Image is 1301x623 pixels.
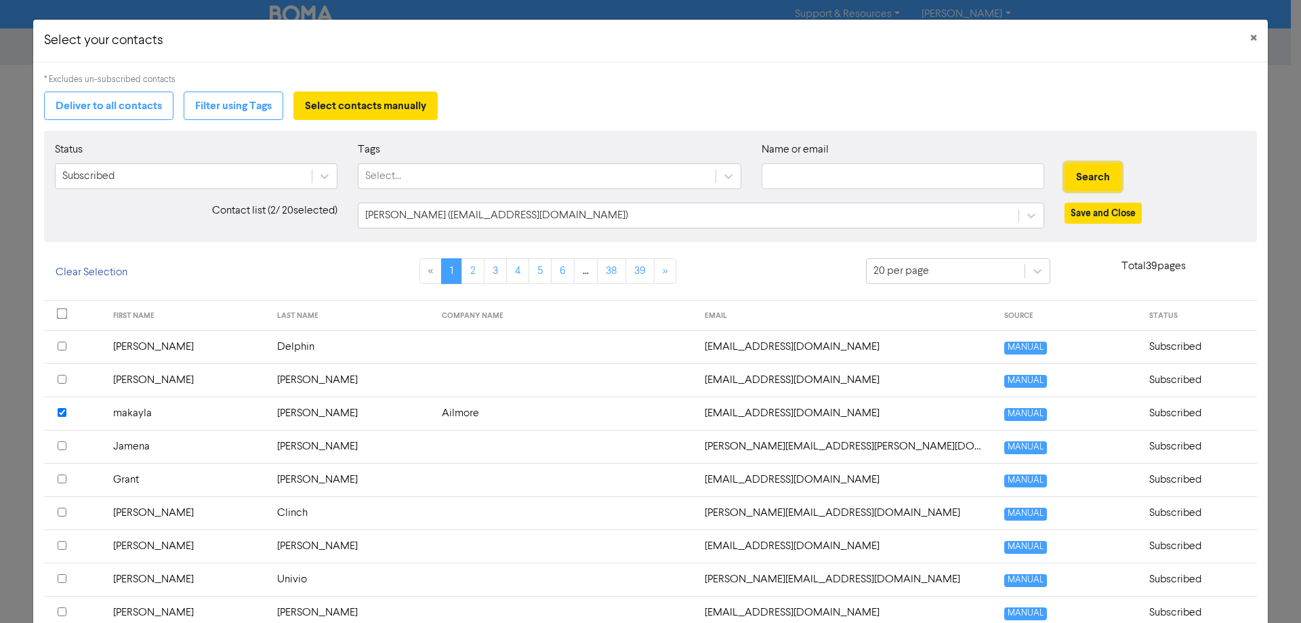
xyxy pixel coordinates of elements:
[55,142,83,158] label: Status
[1004,342,1047,355] span: MANUAL
[484,258,507,284] a: Page 3
[44,92,173,120] button: Deliver to all contacts
[697,301,995,331] th: EMAIL
[1004,574,1047,587] span: MANUAL
[358,142,380,158] label: Tags
[269,330,434,363] td: Delphin
[697,496,995,529] td: sheldon.clinch@belleproperty.com
[105,463,270,496] td: Grant
[1004,408,1047,421] span: MANUAL
[697,330,995,363] td: gjdelpin@yahoo.com.au
[1239,20,1268,58] button: Close
[44,73,1257,86] div: * Excludes un-subscribed contacts
[105,430,270,463] td: Jamena
[1050,258,1257,275] p: Total 39 pages
[1004,508,1047,521] span: MANUAL
[269,463,434,496] td: [PERSON_NAME]
[269,301,434,331] th: LAST NAME
[1141,463,1257,496] td: Subscribed
[1004,541,1047,554] span: MANUAL
[1004,607,1047,620] span: MANUAL
[105,563,270,596] td: [PERSON_NAME]
[184,92,283,120] button: Filter using Tags
[269,529,434,563] td: [PERSON_NAME]
[44,258,139,287] button: Clear Selection
[1250,28,1257,49] span: ×
[697,363,995,397] td: accounts@squareceilings.com
[45,203,348,228] div: Contact list ( 2 / 20 selected)
[365,168,401,184] div: Select...
[873,263,929,279] div: 20 per page
[105,496,270,529] td: [PERSON_NAME]
[269,496,434,529] td: Clinch
[269,430,434,463] td: [PERSON_NAME]
[62,168,115,184] div: Subscribed
[1141,430,1257,463] td: Subscribed
[441,258,462,284] a: Page 1 is your current page
[697,430,995,463] td: jamena.chen@hotmail.com
[461,258,484,284] a: Page 2
[506,258,529,284] a: Page 4
[434,301,697,331] th: COMPANY NAME
[1141,330,1257,363] td: Subscribed
[269,397,434,430] td: [PERSON_NAME]
[529,258,552,284] a: Page 5
[996,301,1141,331] th: SOURCE
[434,397,697,430] td: Ailmore
[697,529,995,563] td: rcschoi@yahoo.com
[269,363,434,397] td: [PERSON_NAME]
[625,258,655,284] a: Page 39
[1065,163,1121,191] button: Search
[1004,475,1047,487] span: MANUAL
[1065,203,1142,224] button: Save and Close
[1004,375,1047,388] span: MANUAL
[697,563,995,596] td: elizabeth.univio@gmail.com
[105,330,270,363] td: [PERSON_NAME]
[293,92,438,120] button: Select contacts manually
[654,258,676,284] a: »
[697,397,995,430] td: makaylaabruce@gmail.com
[1131,477,1301,623] iframe: Chat Widget
[105,397,270,430] td: makayla
[1141,397,1257,430] td: Subscribed
[1141,301,1257,331] th: STATUS
[105,301,270,331] th: FIRST NAME
[105,363,270,397] td: [PERSON_NAME]
[365,207,628,224] div: [PERSON_NAME] ([EMAIL_ADDRESS][DOMAIN_NAME])
[597,258,626,284] a: Page 38
[1141,363,1257,397] td: Subscribed
[105,529,270,563] td: [PERSON_NAME]
[1004,441,1047,454] span: MANUAL
[697,463,995,496] td: accounts@crosscountry4x4.com.au
[269,563,434,596] td: Univio
[551,258,575,284] a: Page 6
[762,142,829,158] label: Name or email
